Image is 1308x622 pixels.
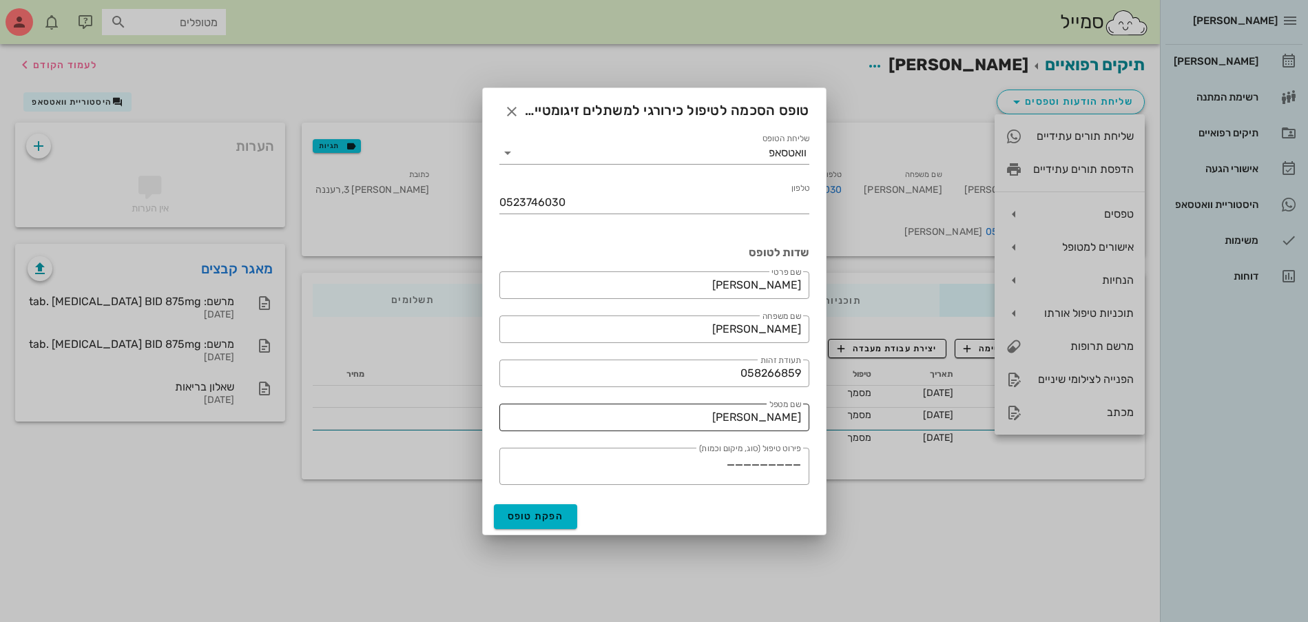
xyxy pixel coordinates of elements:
div: וואטסאפ [769,147,807,159]
label: שם מטפל [769,400,801,410]
span: הפקת טופס [508,510,564,522]
button: הפקת טופס [494,504,578,529]
span: טופס הסכמה לטיפול כירורגי למשתלים זיגומטיים וטוברו-פטריגואידיים [524,99,809,121]
label: שם משפחה [762,311,800,322]
h3: שדות לטופס [499,245,809,260]
label: תעודת זהות [760,355,800,366]
label: פירוט טיפול (סוג, מיקום וכמות) [698,444,801,454]
label: שם פרטי [771,267,801,278]
div: שליחת הטופסוואטסאפ [499,142,809,164]
label: שליחת הטופס [762,134,809,144]
label: טלפון [791,183,809,194]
